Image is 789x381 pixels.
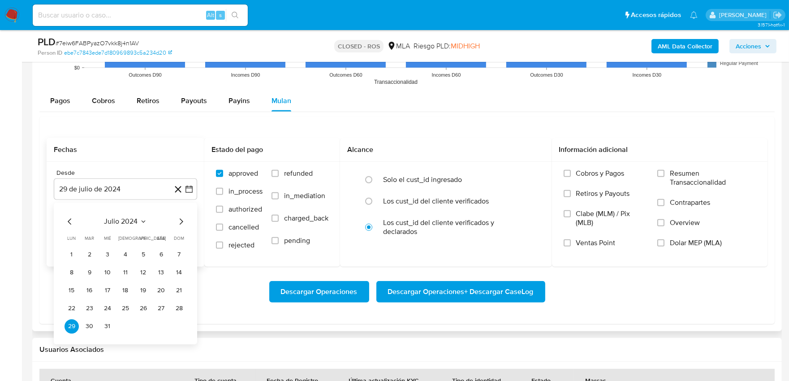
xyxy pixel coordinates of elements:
span: Acciones [736,39,761,53]
span: # 7eiw6FABPyazO7vkk8j4n1AV [56,39,139,48]
input: Buscar usuario o caso... [33,9,248,21]
p: CLOSED - ROS [334,40,384,52]
span: s [219,11,222,19]
span: Riesgo PLD: [414,41,480,51]
button: AML Data Collector [651,39,719,53]
p: sandra.chabay@mercadolibre.com [719,11,770,19]
a: Salir [773,10,782,20]
b: PLD [38,35,56,49]
span: Alt [207,11,214,19]
span: 3.157.1-hotfix-1 [758,21,785,28]
div: MLA [387,41,410,51]
span: MIDHIGH [451,41,480,51]
button: Acciones [729,39,776,53]
a: Notificaciones [690,11,698,19]
a: ebe7c7843ede7d180969893c5a234d20 [64,49,172,57]
b: AML Data Collector [658,39,712,53]
span: Accesos rápidos [631,10,681,20]
button: search-icon [226,9,244,22]
h2: Usuarios Asociados [39,345,775,354]
b: Person ID [38,49,62,57]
